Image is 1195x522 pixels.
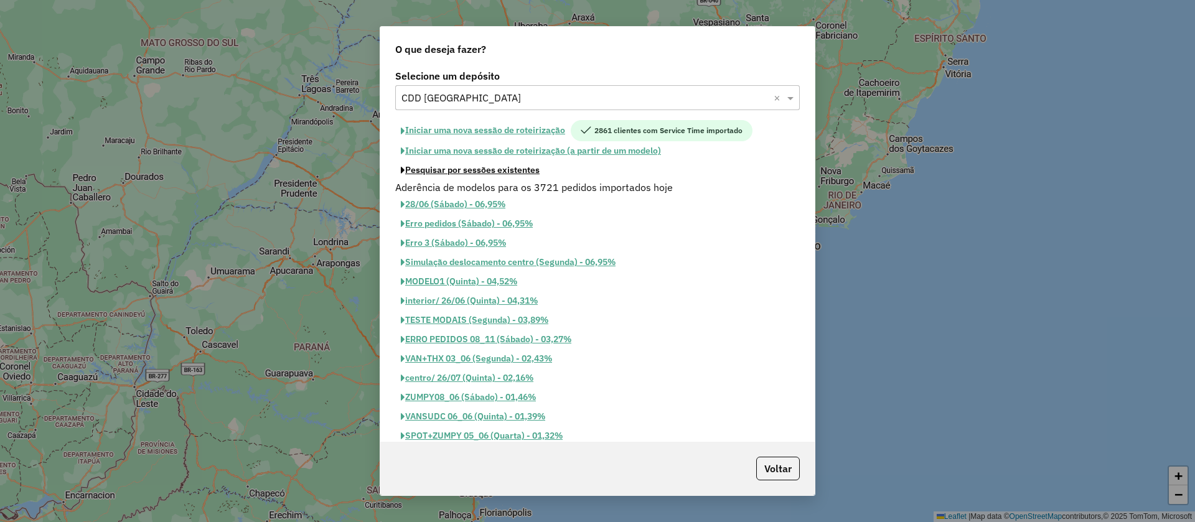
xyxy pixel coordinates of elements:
span: O que deseja fazer? [395,42,486,57]
button: Simulação deslocamento centro (Segunda) - 06,95% [395,253,621,272]
button: VAN+THX 03_06 (Segunda) - 02,43% [395,349,558,368]
button: VANSUDC 06_06 (Quinta) - 01,39% [395,407,551,426]
button: Pesquisar por sessões existentes [395,161,545,180]
span: Clear all [774,90,784,105]
button: MODELO1 (Quinta) - 04,52% [395,272,523,291]
button: TESTE MODAIS (Segunda) - 03,89% [395,310,554,330]
button: Erro 3 (Sábado) - 06,95% [395,233,512,253]
button: Iniciar uma nova sessão de roteirização (a partir de um modelo) [395,141,667,161]
button: 28/06 (Sábado) - 06,95% [395,195,511,214]
button: SPOT+ZUMPY 05_06 (Quarta) - 01,32% [395,426,568,445]
button: ERRO PEDIDOS 08_11 (Sábado) - 03,27% [395,330,577,349]
button: interior/ 26/06 (Quinta) - 04,31% [395,291,543,310]
button: Erro pedidos (Sábado) - 06,95% [395,214,538,233]
label: Selecione um depósito [395,68,800,83]
button: ZUMPY08_06 (Sábado) - 01,46% [395,388,541,407]
button: centro/ 26/07 (Quinta) - 02,16% [395,368,539,388]
span: 2861 clientes com Service Time importado [571,120,752,141]
button: Iniciar uma nova sessão de roteirização [395,120,571,141]
div: Aderência de modelos para os 3721 pedidos importados hoje [388,180,807,195]
button: Voltar [756,457,800,480]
